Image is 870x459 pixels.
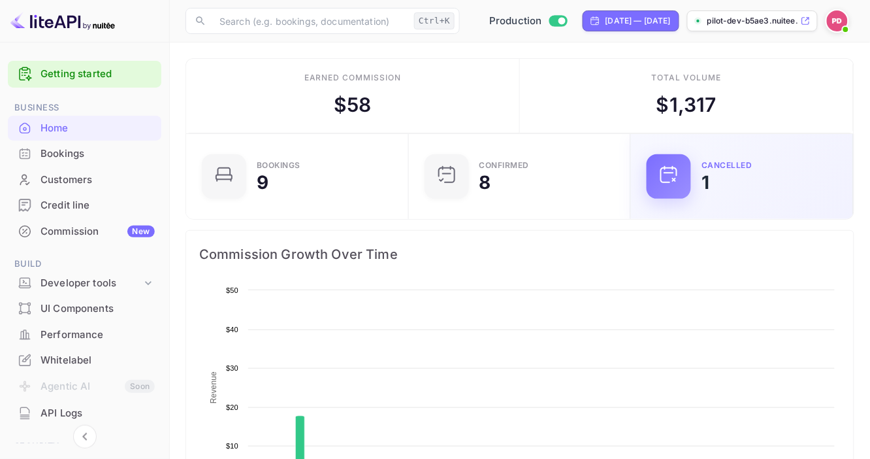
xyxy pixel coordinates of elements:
[8,257,161,271] span: Build
[226,442,238,450] text: $10
[257,173,268,192] div: 9
[8,439,161,454] span: Security
[226,364,238,372] text: $30
[656,90,717,120] div: $ 1,317
[707,15,798,27] p: pilot-dev-b5ae3.nuitee...
[8,296,161,320] a: UI Components
[8,141,161,165] a: Bookings
[8,401,161,426] div: API Logs
[8,167,161,192] a: Customers
[40,198,155,213] div: Credit line
[304,72,401,84] div: Earned commission
[199,244,841,265] span: Commission Growth Over Time
[8,219,161,245] div: CommissionNew
[414,12,455,29] div: Ctrl+K
[40,224,155,239] div: Commission
[8,322,161,348] div: Performance
[479,173,491,192] div: 8
[40,67,155,82] a: Getting started
[257,161,300,169] div: Bookings
[8,348,161,372] a: Whitelabel
[479,161,530,169] div: Confirmed
[40,406,155,421] div: API Logs
[8,61,161,88] div: Getting started
[605,15,671,27] div: [DATE] — [DATE]
[8,272,161,295] div: Developer tools
[40,146,155,161] div: Bookings
[212,8,409,34] input: Search (e.g. bookings, documentation)
[334,90,371,120] div: $ 58
[226,286,238,294] text: $50
[73,425,97,449] button: Collapse navigation
[489,14,542,29] span: Production
[10,10,115,31] img: LiteAPI logo
[701,173,709,192] div: 1
[8,141,161,167] div: Bookings
[40,353,155,368] div: Whitelabel
[8,401,161,425] a: API Logs
[226,403,238,411] text: $20
[8,116,161,141] div: Home
[484,14,572,29] div: Switch to Sandbox mode
[226,326,238,333] text: $40
[40,173,155,188] div: Customers
[8,193,161,217] a: Credit line
[8,101,161,115] span: Business
[8,116,161,140] a: Home
[40,301,155,316] div: UI Components
[827,10,848,31] img: Pilot Dev
[652,72,722,84] div: Total volume
[701,161,752,169] div: CANCELLED
[8,322,161,347] a: Performance
[40,276,142,291] div: Developer tools
[8,296,161,322] div: UI Components
[40,121,155,136] div: Home
[8,167,161,193] div: Customers
[40,328,155,343] div: Performance
[8,219,161,243] a: CommissionNew
[8,193,161,218] div: Credit line
[127,226,155,237] div: New
[8,348,161,373] div: Whitelabel
[209,371,218,403] text: Revenue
